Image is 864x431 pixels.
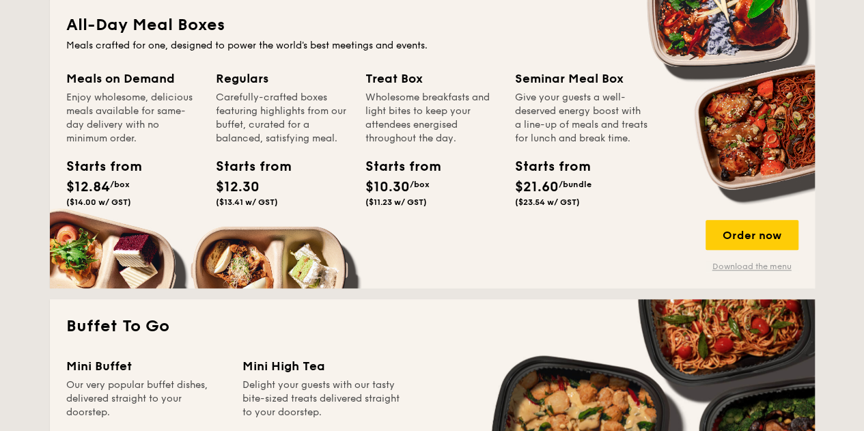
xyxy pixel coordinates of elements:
[515,91,648,145] div: Give your guests a well-deserved energy boost with a line-up of meals and treats for lunch and br...
[410,180,430,189] span: /box
[242,357,402,376] div: Mini High Tea
[365,91,499,145] div: Wholesome breakfasts and light bites to keep your attendees energised throughout the day.
[515,179,559,195] span: $21.60
[66,197,131,207] span: ($14.00 w/ GST)
[66,91,199,145] div: Enjoy wholesome, delicious meals available for same-day delivery with no minimum order.
[66,316,798,337] h2: Buffet To Go
[66,179,110,195] span: $12.84
[706,220,798,250] div: Order now
[515,69,648,88] div: Seminar Meal Box
[66,378,226,419] div: Our very popular buffet dishes, delivered straight to your doorstep.
[66,156,128,177] div: Starts from
[706,261,798,272] a: Download the menu
[365,197,427,207] span: ($11.23 w/ GST)
[365,156,427,177] div: Starts from
[242,378,402,419] div: Delight your guests with our tasty bite-sized treats delivered straight to your doorstep.
[216,69,349,88] div: Regulars
[365,69,499,88] div: Treat Box
[365,179,410,195] span: $10.30
[515,156,576,177] div: Starts from
[216,156,277,177] div: Starts from
[216,197,278,207] span: ($13.41 w/ GST)
[216,179,260,195] span: $12.30
[66,14,798,36] h2: All-Day Meal Boxes
[110,180,130,189] span: /box
[515,197,580,207] span: ($23.54 w/ GST)
[216,91,349,145] div: Carefully-crafted boxes featuring highlights from our buffet, curated for a balanced, satisfying ...
[66,39,798,53] div: Meals crafted for one, designed to power the world's best meetings and events.
[66,69,199,88] div: Meals on Demand
[559,180,591,189] span: /bundle
[66,357,226,376] div: Mini Buffet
